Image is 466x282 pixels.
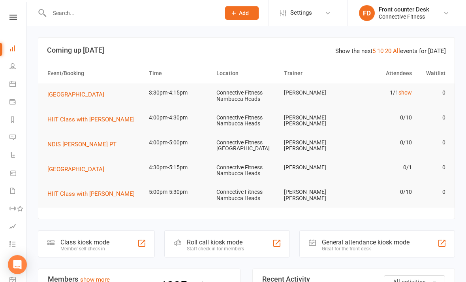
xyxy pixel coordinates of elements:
[9,165,27,183] a: Product Sales
[47,190,135,197] span: HIIT Class with [PERSON_NAME]
[379,13,429,20] div: Connective Fitness
[9,76,27,94] a: Calendar
[393,47,400,55] a: All
[415,63,449,83] th: Waitlist
[47,91,104,98] span: [GEOGRAPHIC_DATA]
[47,8,215,19] input: Search...
[47,165,110,174] button: [GEOGRAPHIC_DATA]
[225,6,259,20] button: Add
[213,158,280,183] td: Connective Fitness Nambucca Heads
[60,238,109,246] div: Class kiosk mode
[145,158,213,177] td: 4:30pm-5:15pm
[213,133,280,158] td: Connective Fitness [GEOGRAPHIC_DATA]
[348,133,415,152] td: 0/10
[213,108,280,133] td: Connective Fitness Nambucca Heads
[348,158,415,177] td: 0/1
[47,141,116,148] span: NDIS [PERSON_NAME] PT
[398,89,412,96] a: show
[9,112,27,129] a: Reports
[280,63,348,83] th: Trainer
[145,183,213,201] td: 5:00pm-5:30pm
[47,140,122,149] button: NDIS [PERSON_NAME] PT
[415,83,449,102] td: 0
[415,183,449,201] td: 0
[280,108,348,133] td: [PERSON_NAME] [PERSON_NAME]
[348,83,415,102] td: 1/1
[385,47,391,55] a: 20
[280,83,348,102] td: [PERSON_NAME]
[8,255,27,274] div: Open Intercom Messenger
[47,115,140,124] button: HIIT Class with [PERSON_NAME]
[335,46,446,56] div: Show the next events for [DATE]
[9,94,27,112] a: Payments
[145,63,213,83] th: Time
[47,189,140,199] button: HIIT Class with [PERSON_NAME]
[9,58,27,76] a: People
[9,40,27,58] a: Dashboard
[359,5,375,21] div: FD
[280,183,348,208] td: [PERSON_NAME] [PERSON_NAME]
[415,158,449,177] td: 0
[415,133,449,152] td: 0
[213,183,280,208] td: Connective Fitness Nambucca Heads
[348,63,415,83] th: Attendees
[9,254,27,272] a: What's New
[187,246,244,252] div: Staff check-in for members
[47,46,446,54] h3: Coming up [DATE]
[60,246,109,252] div: Member self check-in
[145,83,213,102] td: 3:30pm-4:15pm
[290,4,312,22] span: Settings
[415,108,449,127] td: 0
[145,108,213,127] td: 4:00pm-4:30pm
[47,90,110,99] button: [GEOGRAPHIC_DATA]
[187,238,244,246] div: Roll call kiosk mode
[372,47,376,55] a: 5
[280,158,348,177] td: [PERSON_NAME]
[348,183,415,201] td: 0/10
[145,133,213,152] td: 4:00pm-5:00pm
[322,246,410,252] div: Great for the front desk
[379,6,429,13] div: Front counter Desk
[44,63,145,83] th: Event/Booking
[213,83,280,108] td: Connective Fitness Nambucca Heads
[47,166,104,173] span: [GEOGRAPHIC_DATA]
[322,238,410,246] div: General attendance kiosk mode
[213,63,280,83] th: Location
[348,108,415,127] td: 0/10
[377,47,383,55] a: 10
[9,218,27,236] a: Assessments
[239,10,249,16] span: Add
[280,133,348,158] td: [PERSON_NAME] [PERSON_NAME]
[47,116,135,123] span: HIIT Class with [PERSON_NAME]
